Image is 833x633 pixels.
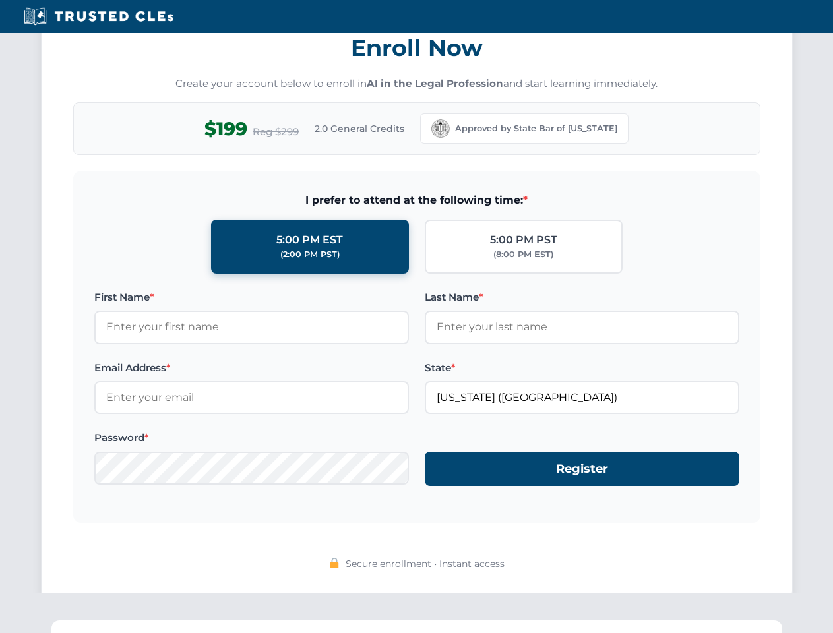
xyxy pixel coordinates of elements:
[367,77,503,90] strong: AI in the Legal Profession
[253,124,299,140] span: Reg $299
[493,248,553,261] div: (8:00 PM EST)
[94,430,409,446] label: Password
[346,557,505,571] span: Secure enrollment • Instant access
[94,381,409,414] input: Enter your email
[455,122,617,135] span: Approved by State Bar of [US_STATE]
[425,289,739,305] label: Last Name
[425,452,739,487] button: Register
[94,360,409,376] label: Email Address
[315,121,404,136] span: 2.0 General Credits
[425,311,739,344] input: Enter your last name
[425,381,739,414] input: California (CA)
[280,248,340,261] div: (2:00 PM PST)
[73,76,760,92] p: Create your account below to enroll in and start learning immediately.
[94,311,409,344] input: Enter your first name
[73,27,760,69] h3: Enroll Now
[276,231,343,249] div: 5:00 PM EST
[490,231,557,249] div: 5:00 PM PST
[20,7,177,26] img: Trusted CLEs
[425,360,739,376] label: State
[329,558,340,568] img: 🔒
[431,119,450,138] img: California Bar
[94,192,739,209] span: I prefer to attend at the following time:
[94,289,409,305] label: First Name
[204,114,247,144] span: $199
